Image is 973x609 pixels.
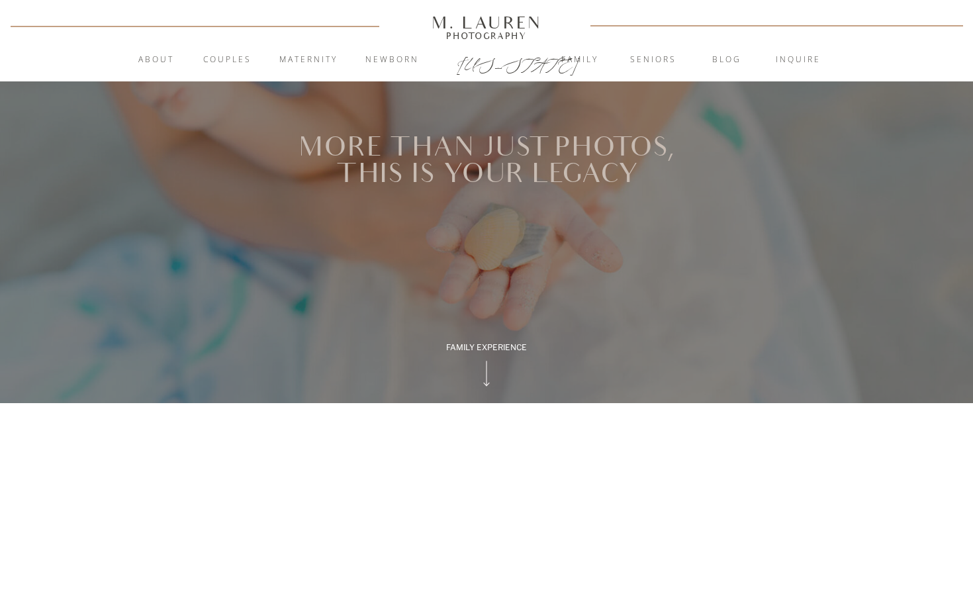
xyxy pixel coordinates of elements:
a: Family [544,54,616,67]
a: Seniors [618,54,689,67]
a: About [130,54,181,67]
div: Family Experience [441,342,532,353]
a: M. Lauren [392,15,581,30]
h1: More than just photos, this is your legacy [293,134,681,191]
a: [US_STATE] [457,54,517,70]
a: Photography [426,32,547,39]
a: Newborn [356,54,428,67]
a: blog [691,54,763,67]
a: Maternity [273,54,344,67]
a: Couples [191,54,263,67]
a: inquire [763,54,834,67]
